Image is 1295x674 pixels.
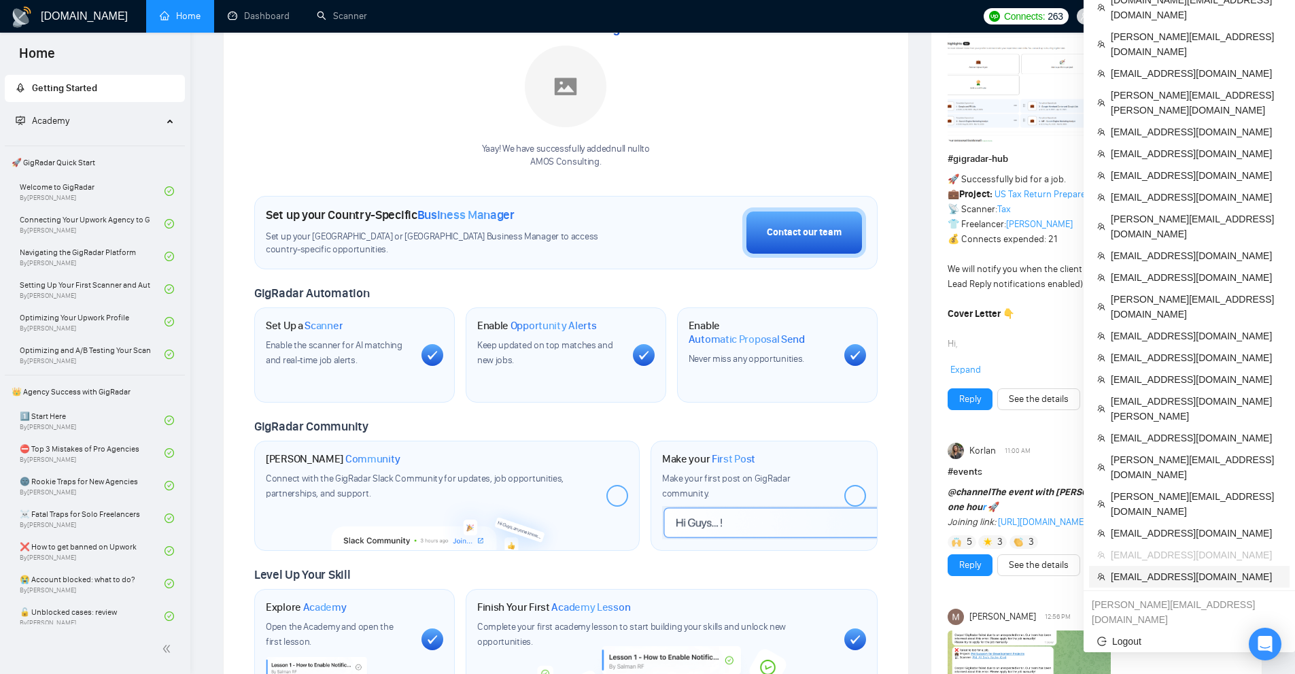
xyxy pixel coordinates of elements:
span: [EMAIL_ADDRESS][DOMAIN_NAME] [1111,547,1281,562]
span: [PERSON_NAME][EMAIL_ADDRESS][DOMAIN_NAME] [1111,292,1281,322]
a: See the details [1009,558,1069,573]
img: 👏 [1014,537,1023,547]
button: Reply [948,554,992,576]
span: Your [500,21,632,36]
span: team [1097,405,1105,413]
h1: Enable [689,319,833,346]
span: check-circle [165,350,174,359]
div: Contact our team [767,225,842,240]
span: check-circle [165,186,174,196]
img: F09354QB7SM-image.png [948,33,1111,141]
span: team [1097,99,1105,107]
a: Setting Up Your First Scanner and Auto-BidderBy[PERSON_NAME] [20,274,165,304]
span: Connect with the GigRadar Slack Community for updates, job opportunities, partnerships, and support. [266,473,564,499]
a: Optimizing and A/B Testing Your Scanner for Better ResultsBy[PERSON_NAME] [20,339,165,369]
img: logo [11,6,33,28]
span: Logout [1097,634,1281,649]
span: check-circle [165,284,174,294]
span: Korlan [969,443,996,458]
span: Keep updated on top matches and new jobs. [477,339,613,366]
span: [PERSON_NAME][EMAIL_ADDRESS][DOMAIN_NAME] [1111,29,1281,59]
span: Complete your first academy lesson to start building your skills and unlock new opportunities. [477,621,786,647]
span: 12:56 PM [1045,611,1071,623]
img: 🌟 [983,537,992,547]
span: team [1097,193,1105,201]
span: team [1097,529,1105,537]
button: See the details [997,388,1080,410]
a: Navigating the GigRadar PlatformBy[PERSON_NAME] [20,241,165,271]
span: [EMAIL_ADDRESS][DOMAIN_NAME] [1111,431,1281,445]
span: Home [8,44,66,72]
span: [EMAIL_ADDRESS][DOMAIN_NAME] [1111,569,1281,584]
img: upwork-logo.png [989,11,1000,22]
span: [EMAIL_ADDRESS][DOMAIN_NAME] [1111,526,1281,541]
span: [PERSON_NAME][EMAIL_ADDRESS][DOMAIN_NAME] [1111,489,1281,519]
span: team [1097,171,1105,180]
span: Academy Lesson [551,601,630,614]
span: Scanner [305,319,343,333]
span: Connects: [1004,9,1045,24]
span: team [1097,273,1105,282]
a: Welcome to GigRadarBy[PERSON_NAME] [20,176,165,206]
a: Optimizing Your Upwork ProfileBy[PERSON_NAME] [20,307,165,337]
span: [EMAIL_ADDRESS][DOMAIN_NAME] [1111,248,1281,263]
span: team [1097,434,1105,442]
span: Set up your [GEOGRAPHIC_DATA] or [GEOGRAPHIC_DATA] Business Manager to access country-specific op... [266,231,626,256]
a: dashboardDashboard [228,10,290,22]
span: [EMAIL_ADDRESS][DOMAIN_NAME] [1111,328,1281,343]
a: 🔓 Unblocked cases: reviewBy[PERSON_NAME] [20,601,165,631]
span: team [1097,252,1105,260]
a: Reply [959,558,981,573]
h1: Finish Your First [477,601,630,614]
strong: The event with [PERSON_NAME] will begin in one hou [948,486,1181,513]
a: Connecting Your Upwork Agency to GigRadarBy[PERSON_NAME] [20,209,165,239]
a: Reply [959,392,981,407]
a: searchScanner [317,10,367,22]
span: Make your first post on GigRadar community. [662,473,790,499]
span: team [1097,500,1105,508]
span: [PERSON_NAME] [969,609,1036,624]
a: ❌ How to get banned on UpworkBy[PERSON_NAME] [20,536,165,566]
span: 11:00 AM [1005,445,1031,457]
span: [EMAIL_ADDRESS][DOMAIN_NAME] [1111,270,1281,285]
span: rocket [16,83,25,92]
span: check-circle [165,416,174,425]
li: Getting Started [5,75,185,102]
span: check-circle [165,481,174,490]
span: team [1097,40,1105,48]
span: Level Up Your Skill [254,567,350,582]
span: check-circle [165,579,174,588]
div: oleksandr.b@gigradar.io [1084,594,1295,630]
a: See the details [1009,392,1069,407]
span: [EMAIL_ADDRESS][DOMAIN_NAME] [1111,66,1281,81]
span: [EMAIL_ADDRESS][DOMAIN_NAME][PERSON_NAME] [1111,394,1281,424]
p: AMOS Consulting . [482,156,650,169]
span: team [1097,150,1105,158]
a: Tax [997,203,1011,215]
span: [PERSON_NAME][EMAIL_ADDRESS][DOMAIN_NAME] [1111,212,1281,241]
span: Academy [303,601,347,614]
span: team [1097,222,1105,231]
a: 🌚 Rookie Traps for New AgenciesBy[PERSON_NAME] [20,471,165,501]
span: [EMAIL_ADDRESS][DOMAIN_NAME] [1111,190,1281,205]
span: 🚀 [988,501,999,513]
span: check-circle [165,611,174,621]
a: [PERSON_NAME] [1006,218,1073,230]
strong: Project: [959,188,992,200]
a: ☠️ Fatal Traps for Solo FreelancersBy[PERSON_NAME] [20,503,165,533]
span: team [1097,573,1105,581]
span: double-left [162,642,175,656]
span: 3 [997,535,1003,549]
span: [EMAIL_ADDRESS][DOMAIN_NAME] [1111,124,1281,139]
span: team [1097,332,1105,340]
span: [EMAIL_ADDRESS][DOMAIN_NAME] [1111,146,1281,161]
span: team [1097,3,1105,12]
div: Yaay! We have successfully added null null to [482,143,650,169]
span: 5 [967,535,972,549]
span: Never miss any opportunities. [689,353,804,365]
span: 3 [1029,535,1034,549]
a: 1️⃣ Start HereBy[PERSON_NAME] [20,405,165,435]
span: Academy [32,115,69,127]
span: Academy [16,115,69,127]
span: check-circle [165,513,174,523]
